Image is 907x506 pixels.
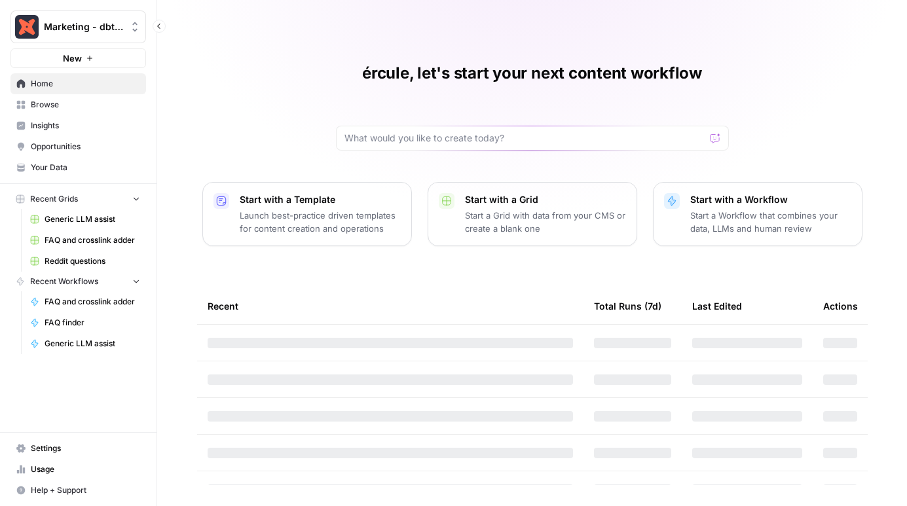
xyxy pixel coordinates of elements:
a: FAQ finder [24,312,146,333]
span: Browse [31,99,140,111]
p: Start with a Grid [465,193,626,206]
button: Recent Workflows [10,272,146,291]
span: New [63,52,82,65]
button: Workspace: Marketing - dbt Labs [10,10,146,43]
a: Generic LLM assist [24,209,146,230]
a: Settings [10,438,146,459]
span: Generic LLM assist [45,338,140,350]
span: Usage [31,463,140,475]
button: Recent Grids [10,189,146,209]
a: Your Data [10,157,146,178]
span: FAQ finder [45,317,140,329]
p: Start a Grid with data from your CMS or create a blank one [465,209,626,235]
div: Last Edited [692,288,742,324]
span: Opportunities [31,141,140,153]
span: Marketing - dbt Labs [44,20,123,33]
a: Home [10,73,146,94]
a: Generic LLM assist [24,333,146,354]
button: Start with a TemplateLaunch best-practice driven templates for content creation and operations [202,182,412,246]
a: Insights [10,115,146,136]
span: Your Data [31,162,140,173]
input: What would you like to create today? [344,132,705,145]
span: Settings [31,443,140,454]
a: Reddit questions [24,251,146,272]
a: FAQ and crosslink adder [24,230,146,251]
div: Actions [823,288,858,324]
span: Help + Support [31,484,140,496]
a: Opportunities [10,136,146,157]
span: Recent Workflows [30,276,98,287]
h1: ércule, let's start your next content workflow [362,63,702,84]
p: Launch best-practice driven templates for content creation and operations [240,209,401,235]
p: Start a Workflow that combines your data, LLMs and human review [690,209,851,235]
div: Recent [208,288,573,324]
button: Start with a GridStart a Grid with data from your CMS or create a blank one [428,182,637,246]
span: FAQ and crosslink adder [45,234,140,246]
span: Generic LLM assist [45,213,140,225]
span: Home [31,78,140,90]
button: New [10,48,146,68]
button: Help + Support [10,480,146,501]
img: Marketing - dbt Labs Logo [15,15,39,39]
a: Usage [10,459,146,480]
span: Reddit questions [45,255,140,267]
span: FAQ and crosslink adder [45,296,140,308]
a: FAQ and crosslink adder [24,291,146,312]
span: Recent Grids [30,193,78,205]
span: Insights [31,120,140,132]
p: Start with a Workflow [690,193,851,206]
a: Browse [10,94,146,115]
p: Start with a Template [240,193,401,206]
button: Start with a WorkflowStart a Workflow that combines your data, LLMs and human review [653,182,862,246]
div: Total Runs (7d) [594,288,661,324]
